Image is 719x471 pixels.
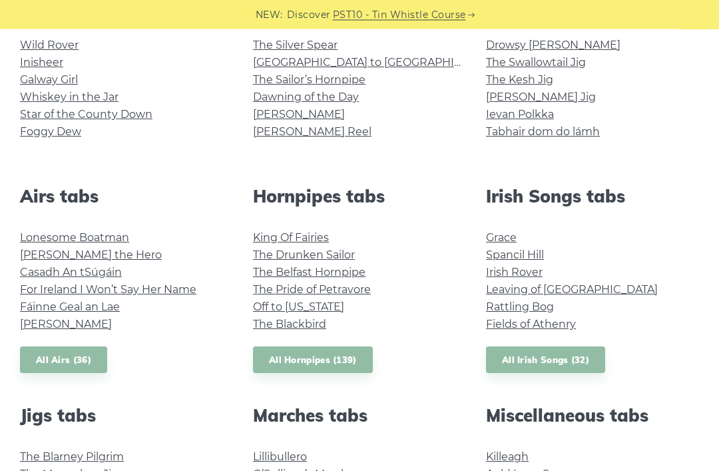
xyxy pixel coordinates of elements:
[253,126,371,139] a: [PERSON_NAME] Reel
[20,249,162,262] a: [PERSON_NAME] the Hero
[253,109,345,121] a: [PERSON_NAME]
[20,57,63,69] a: Inisheer
[253,406,466,426] h2: Marches tabs
[486,406,699,426] h2: Miscellaneous tabs
[253,232,329,244] a: King Of Fairies
[20,39,79,52] a: Wild Rover
[253,318,326,331] a: The Blackbird
[253,91,359,104] a: Dawning of the Day
[486,39,620,52] a: Drowsy [PERSON_NAME]
[20,232,129,244] a: Lonesome Boatman
[20,187,233,207] h2: Airs tabs
[20,74,78,87] a: Galway Girl
[253,57,499,69] a: [GEOGRAPHIC_DATA] to [GEOGRAPHIC_DATA]
[253,266,365,279] a: The Belfast Hornpipe
[333,7,466,23] a: PST10 - Tin Whistle Course
[486,266,543,279] a: Irish Rover
[486,301,554,314] a: Rattling Bog
[253,451,307,464] a: Lillibullero
[253,39,338,52] a: The Silver Spear
[20,91,119,104] a: Whiskey in the Jar
[486,318,576,331] a: Fields of Athenry
[486,126,600,139] a: Tabhair dom do lámh
[253,187,466,207] h2: Hornpipes tabs
[486,91,596,104] a: [PERSON_NAME] Jig
[486,57,586,69] a: The Swallowtail Jig
[20,301,120,314] a: Fáinne Geal an Lae
[253,347,373,374] a: All Hornpipes (139)
[20,318,112,331] a: [PERSON_NAME]
[253,249,355,262] a: The Drunken Sailor
[20,126,81,139] a: Foggy Dew
[486,187,699,207] h2: Irish Songs tabs
[287,7,331,23] span: Discover
[486,451,529,464] a: Killeagh
[20,451,124,464] a: The Blarney Pilgrim
[20,406,233,426] h2: Jigs tabs
[253,301,344,314] a: Off to [US_STATE]
[486,249,544,262] a: Spancil Hill
[486,74,553,87] a: The Kesh Jig
[20,284,196,296] a: For Ireland I Won’t Say Her Name
[256,7,283,23] span: NEW:
[486,232,517,244] a: Grace
[486,284,658,296] a: Leaving of [GEOGRAPHIC_DATA]
[20,347,107,374] a: All Airs (36)
[486,347,605,374] a: All Irish Songs (32)
[486,109,554,121] a: Ievan Polkka
[253,74,365,87] a: The Sailor’s Hornpipe
[20,266,122,279] a: Casadh An tSúgáin
[20,109,152,121] a: Star of the County Down
[253,284,371,296] a: The Pride of Petravore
